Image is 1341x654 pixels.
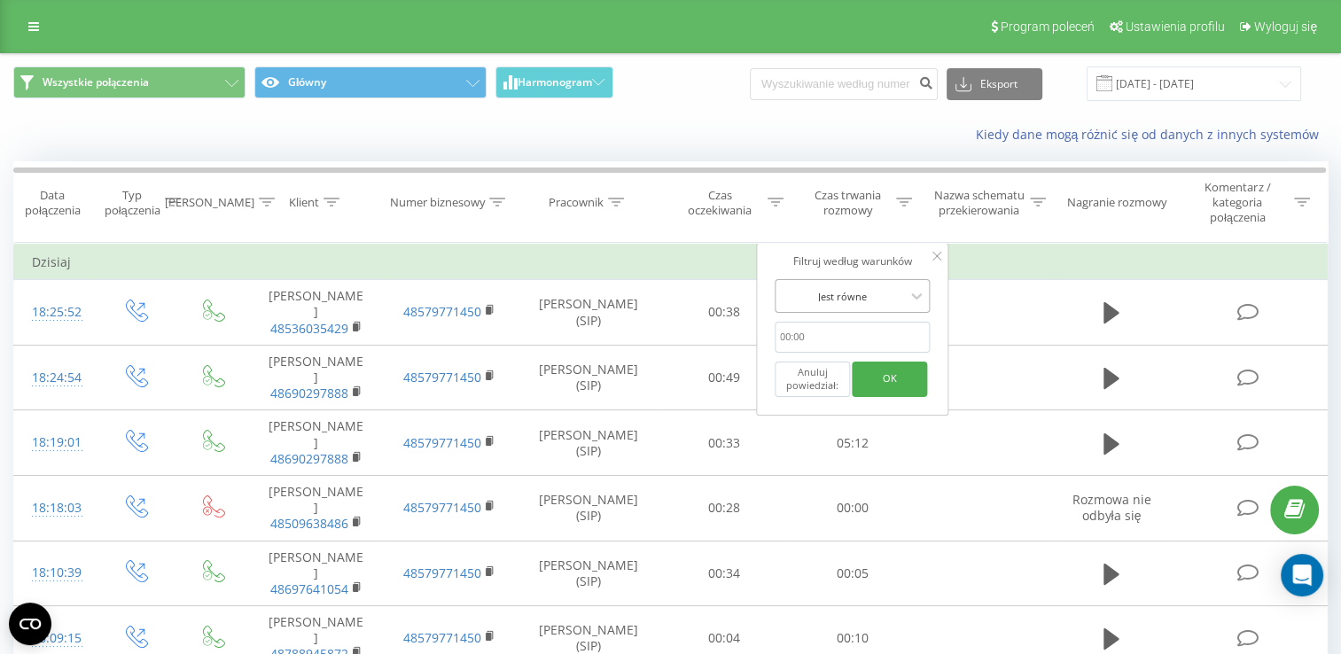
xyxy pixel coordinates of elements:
font: 18:19:01 [32,433,82,450]
a: 48697641054 [270,580,348,597]
div: Czas oczekiwania [676,188,764,218]
span: Ustawienia profilu [1126,19,1225,34]
span: Wszystkie połączenia [43,75,149,90]
a: 48690297888 [270,385,348,401]
td: [PERSON_NAME] (SIP) [517,475,660,541]
a: 48579771450 [403,629,481,646]
a: 48579771450 [403,564,481,581]
div: [PERSON_NAME] [165,195,254,210]
font: Filtruj według warunków [793,253,912,269]
a: 48536035429 [270,320,348,337]
a: 48579771450 [403,303,481,320]
font: [PERSON_NAME] [269,613,363,646]
div: Komentarz / kategoria połączenia [1186,180,1290,225]
td: 00:38 [660,280,789,346]
span: Rozmowa nie odbyła się [1072,491,1150,524]
span: Program poleceń [1001,19,1095,34]
input: 00:00 [775,322,931,353]
a: 48579771450 [403,434,481,451]
td: 00:49 [660,345,789,410]
button: Eksport [947,68,1042,100]
font: [PERSON_NAME] [269,287,363,320]
td: [PERSON_NAME] (SIP) [517,345,660,410]
td: 00:34 [660,541,789,606]
td: 00:05 [788,541,916,606]
font: 18:25:52 [32,303,82,320]
button: Harmonogram [495,66,613,98]
font: Główny [288,75,326,90]
span: Harmonogram [518,76,592,89]
input: Wyszukiwanie według numeru [750,68,938,100]
font: Eksport [980,78,1017,90]
div: Otwórz komunikator Intercom Messenger [1281,554,1323,596]
button: Główny [254,66,487,98]
div: Pracownik [549,195,604,210]
button: Wszystkie połączenia [13,66,246,98]
font: [PERSON_NAME] [269,417,363,450]
td: 05:12 [788,410,916,476]
a: Kiedy dane mogą różnić się od danych z innych systemów [975,126,1328,143]
font: 18:24:54 [32,369,82,385]
td: [PERSON_NAME] (SIP) [517,410,660,476]
a: 48579771450 [403,369,481,385]
td: 00:33 [660,410,789,476]
div: Data połączenia [14,188,91,218]
div: Nagranie rozmowy [1067,195,1167,210]
font: [PERSON_NAME] [269,549,363,581]
div: Czas trwania rozmowy [804,188,892,218]
button: Otwórz widżet CMP [9,603,51,645]
span: OK [865,364,915,392]
td: Dzisiaj [14,245,1328,280]
button: Anuluj powiedział: [775,362,850,397]
span: Wyloguj się [1254,19,1317,34]
td: 00:00 [788,475,916,541]
td: [PERSON_NAME] (SIP) [517,280,660,346]
div: Klient [289,195,319,210]
font: 18:10:39 [32,564,82,580]
font: [PERSON_NAME] [269,483,363,516]
td: [PERSON_NAME] (SIP) [517,541,660,606]
div: Typ połączenia [105,188,160,218]
td: 00:28 [660,475,789,541]
a: 48690297888 [270,450,348,467]
button: OK [853,362,928,397]
font: 18:18:03 [32,499,82,516]
a: 48579771450 [403,499,481,516]
div: Nazwa schematu przekierowania [932,188,1025,218]
font: [PERSON_NAME] [269,353,363,385]
div: Numer biznesowy [389,195,485,210]
a: 48509638486 [270,515,348,532]
font: 18:09:15 [32,629,82,646]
